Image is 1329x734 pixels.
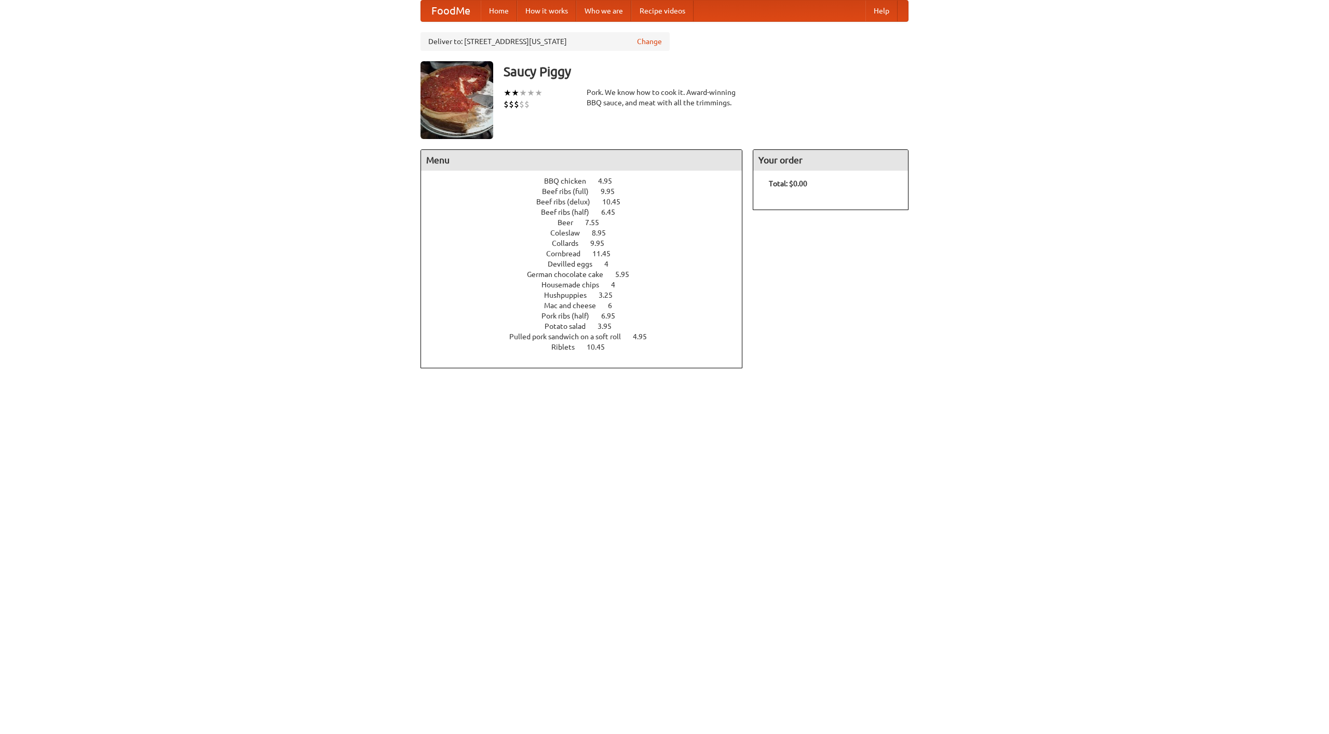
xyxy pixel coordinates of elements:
span: 4 [611,281,626,289]
span: Coleslaw [550,229,590,237]
span: Potato salad [545,322,596,330]
a: Hushpuppies 3.25 [544,291,632,299]
a: Pulled pork sandwich on a soft roll 4.95 [509,333,666,341]
span: Cornbread [546,250,591,258]
div: Deliver to: [STREET_ADDRESS][US_STATE] [421,32,670,51]
span: 4 [604,260,619,268]
li: ★ [511,87,519,99]
span: 10.45 [587,343,615,351]
a: Coleslaw 8.95 [550,229,625,237]
span: 3.95 [598,322,622,330]
a: Recipe videos [631,1,694,21]
a: Housemade chips 4 [541,281,634,289]
a: Who we are [576,1,631,21]
span: 9.95 [601,187,625,196]
a: FoodMe [421,1,481,21]
a: Beer 7.55 [558,218,618,227]
a: Potato salad 3.95 [545,322,631,330]
a: BBQ chicken 4.95 [544,177,631,185]
a: Mac and cheese 6 [544,301,631,310]
span: Pork ribs (half) [541,312,600,320]
a: Home [481,1,517,21]
a: How it works [517,1,576,21]
a: Beef ribs (delux) 10.45 [536,198,640,206]
span: 11.45 [592,250,621,258]
span: Beef ribs (delux) [536,198,601,206]
span: 8.95 [592,229,616,237]
span: Mac and cheese [544,301,606,310]
a: Riblets 10.45 [551,343,624,351]
a: Beef ribs (half) 6.45 [541,208,634,216]
li: ★ [527,87,535,99]
li: $ [509,99,514,110]
span: 5.95 [615,270,640,279]
span: 4.95 [633,333,657,341]
li: $ [514,99,519,110]
a: German chocolate cake 5.95 [527,270,648,279]
li: $ [504,99,509,110]
span: 10.45 [602,198,631,206]
span: Collards [552,239,589,247]
span: Beef ribs (half) [541,208,600,216]
a: Beef ribs (full) 9.95 [542,187,634,196]
li: ★ [519,87,527,99]
a: Cornbread 11.45 [546,250,630,258]
span: 3.25 [599,291,623,299]
li: $ [524,99,530,110]
h4: Your order [753,150,908,171]
span: 9.95 [590,239,615,247]
a: Pork ribs (half) 6.95 [541,312,634,320]
img: angular.jpg [421,61,493,139]
a: Devilled eggs 4 [548,260,628,268]
span: Devilled eggs [548,260,603,268]
span: 4.95 [598,177,622,185]
span: Riblets [551,343,585,351]
span: Hushpuppies [544,291,597,299]
div: Pork. We know how to cook it. Award-winning BBQ sauce, and meat with all the trimmings. [587,87,742,108]
a: Change [637,36,662,47]
span: 7.55 [585,218,609,227]
span: Housemade chips [541,281,609,289]
span: BBQ chicken [544,177,596,185]
b: Total: $0.00 [769,179,807,188]
li: $ [519,99,524,110]
span: Beer [558,218,584,227]
a: Help [865,1,898,21]
h3: Saucy Piggy [504,61,908,82]
li: ★ [535,87,543,99]
span: 6.95 [601,312,626,320]
span: 6 [608,301,622,310]
span: 6.45 [601,208,626,216]
li: ★ [504,87,511,99]
span: Beef ribs (full) [542,187,599,196]
a: Collards 9.95 [552,239,623,247]
span: German chocolate cake [527,270,614,279]
h4: Menu [421,150,742,171]
span: Pulled pork sandwich on a soft roll [509,333,631,341]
